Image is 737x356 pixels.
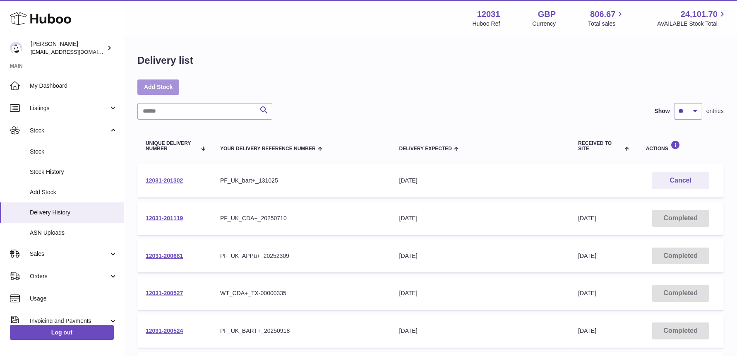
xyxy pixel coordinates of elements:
span: Delivery History [30,209,118,216]
a: 12031-200524 [146,327,183,334]
span: Received to Site [578,141,622,152]
div: PF_UK_BART+_20250918 [220,327,383,335]
span: My Dashboard [30,82,118,90]
div: PF_UK_bart+_131025 [220,177,383,185]
div: PF_UK_CDA+_20250710 [220,214,383,222]
span: Usage [30,295,118,303]
span: Stock [30,127,109,135]
div: Huboo Ref [473,20,500,28]
div: [DATE] [399,327,562,335]
span: [EMAIL_ADDRESS][DOMAIN_NAME] [31,48,122,55]
a: 12031-201119 [146,215,183,221]
div: [DATE] [399,214,562,222]
strong: 12031 [477,9,500,20]
span: Stock [30,148,118,156]
div: [DATE] [399,289,562,297]
strong: GBP [538,9,556,20]
span: [DATE] [578,290,596,296]
span: [DATE] [578,327,596,334]
span: ASN Uploads [30,229,118,237]
a: 24,101.70 AVAILABLE Stock Total [657,9,727,28]
span: entries [706,107,724,115]
span: Orders [30,272,109,280]
span: AVAILABLE Stock Total [657,20,727,28]
span: Delivery Expected [399,146,452,152]
div: Currency [533,20,556,28]
a: 12031-200527 [146,290,183,296]
span: Sales [30,250,109,258]
img: admin@makewellforyou.com [10,42,22,54]
span: [DATE] [578,253,596,259]
div: [PERSON_NAME] [31,40,105,56]
a: 806.67 Total sales [588,9,625,28]
span: Total sales [588,20,625,28]
span: 806.67 [590,9,615,20]
span: Invoicing and Payments [30,317,109,325]
div: [DATE] [399,252,562,260]
span: 24,101.70 [681,9,718,20]
a: 12031-201302 [146,177,183,184]
a: Log out [10,325,114,340]
span: Listings [30,104,109,112]
span: Stock History [30,168,118,176]
span: [DATE] [578,215,596,221]
a: 12031-200681 [146,253,183,259]
div: [DATE] [399,177,562,185]
span: Unique Delivery Number [146,141,197,152]
span: Add Stock [30,188,118,196]
a: Add Stock [137,79,179,94]
div: Actions [646,140,715,152]
div: WT_CDA+_TX-00000335 [220,289,383,297]
span: Your Delivery Reference Number [220,146,316,152]
button: Cancel [652,172,709,189]
label: Show [655,107,670,115]
div: PF_UK_APPü+_20252309 [220,252,383,260]
h1: Delivery list [137,54,193,67]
